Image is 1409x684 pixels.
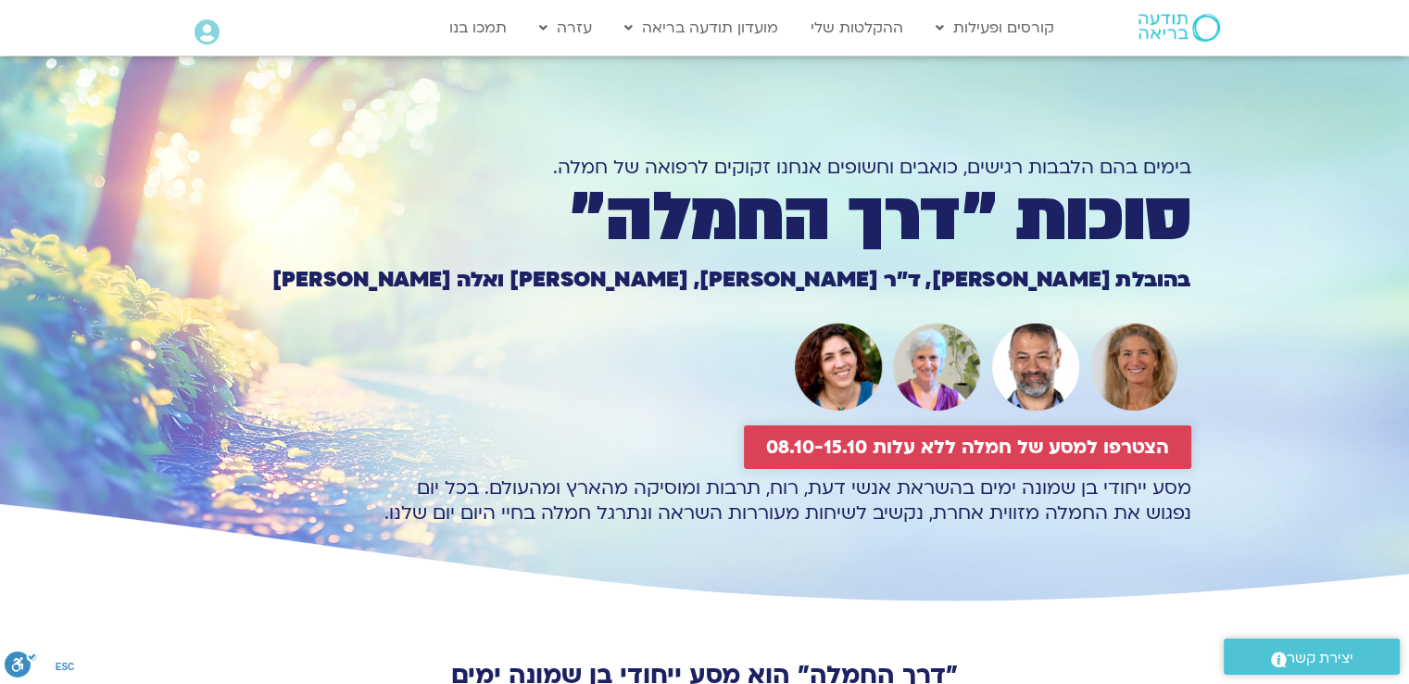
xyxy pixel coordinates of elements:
a: יצירת קשר [1224,639,1400,675]
a: עזרה [530,10,601,45]
a: הצטרפו למסע של חמלה ללא עלות 08.10-15.10 [744,425,1191,469]
h1: בימים בהם הלבבות רגישים, כואבים וחשופים אנחנו זקוקים לרפואה של חמלה. [219,155,1191,180]
a: תמכו בנו [440,10,516,45]
a: קורסים ופעילות [926,10,1063,45]
p: מסע ייחודי בן שמונה ימים בהשראת אנשי דעת, רוח, תרבות ומוסיקה מהארץ ומהעולם. בכל יום נפגוש את החמל... [219,475,1191,526]
h1: בהובלת [PERSON_NAME], ד״ר [PERSON_NAME], [PERSON_NAME] ואלה [PERSON_NAME] [219,270,1191,290]
a: ההקלטות שלי [801,10,912,45]
h1: סוכות ״דרך החמלה״ [219,186,1191,249]
img: תודעה בריאה [1139,14,1220,42]
a: מועדון תודעה בריאה [615,10,787,45]
span: הצטרפו למסע של חמלה ללא עלות 08.10-15.10 [766,437,1169,458]
span: יצירת קשר [1287,646,1353,671]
